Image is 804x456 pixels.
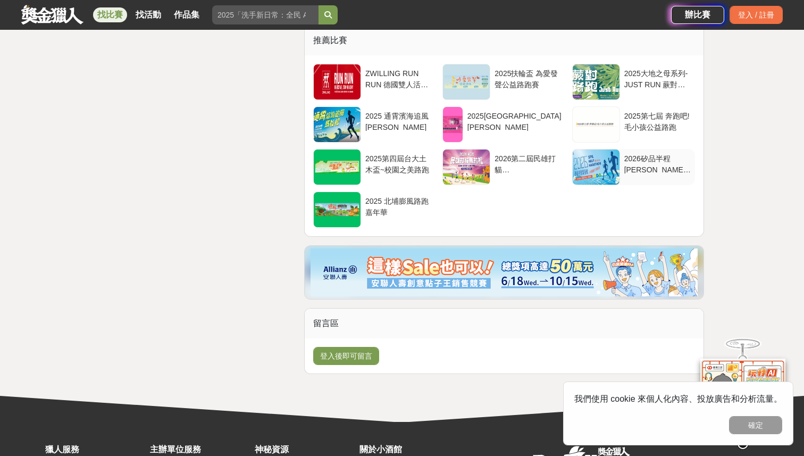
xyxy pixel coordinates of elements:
a: 2026矽品半程[PERSON_NAME]-乘風而行 奔向未來 [572,149,695,185]
img: d2146d9a-e6f6-4337-9592-8cefde37ba6b.png [700,353,785,424]
img: dcc59076-91c0-4acb-9c6b-a1d413182f46.png [311,248,698,296]
div: 2025大地之母系列-JUST RUN 蕨對路跑 奔出無限 蕨力不息 [624,68,691,88]
div: 留言區 [305,309,703,338]
div: 2025扶輪盃 為愛發聲公益路跑賽 [495,68,561,88]
a: 2026第二屆民雄打貓[PERSON_NAME] [442,149,565,185]
div: 關於小酒館 [359,443,459,456]
a: 2025第四屆台大土木盃~校園之美路跑 [313,149,436,185]
a: 2025第七屆 奔跑吧!毛小孩公益路跑 [572,106,695,143]
div: 2025第四屆台大土木盃~校園之美路跑 [365,153,432,173]
a: 辦比賽 [671,6,724,24]
div: ZWILLING RUN RUN 德國雙人活力路跑 [365,68,432,88]
div: 神秘資源 [255,443,354,456]
div: 獵人服務 [45,443,145,456]
a: 2025[GEOGRAPHIC_DATA][PERSON_NAME] [442,106,565,143]
span: 我們使用 cookie 來個人化內容、投放廣告和分析流量。 [574,394,782,403]
a: 2025扶輪盃 為愛發聲公益路跑賽 [442,64,565,100]
div: 主辦單位服務 [150,443,249,456]
button: 登入後即可留言 [313,347,379,365]
a: ZWILLING RUN RUN 德國雙人活力路跑 [313,64,436,100]
a: 2025 北埔膨風路跑嘉年華 [313,192,436,228]
div: 2025第七屆 奔跑吧!毛小孩公益路跑 [624,111,691,131]
a: 2025 通霄濱海追風[PERSON_NAME] [313,106,436,143]
a: 作品集 [170,7,204,22]
div: 2025[GEOGRAPHIC_DATA][PERSON_NAME] [467,111,562,131]
div: 登入 / 註冊 [730,6,783,24]
a: 找比賽 [93,7,127,22]
button: 確定 [729,416,782,434]
div: 2026矽品半程[PERSON_NAME]-乘風而行 奔向未來 [624,153,691,173]
div: 2025 通霄濱海追風[PERSON_NAME] [365,111,432,131]
div: 推薦比賽 [305,26,703,55]
a: 找活動 [131,7,165,22]
a: 2025大地之母系列-JUST RUN 蕨對路跑 奔出無限 蕨力不息 [572,64,695,100]
div: 2026第二屆民雄打貓[PERSON_NAME] [495,153,561,173]
div: 2025 北埔膨風路跑嘉年華 [365,196,432,216]
input: 2025「洗手新日常：全民 ALL IN」洗手歌全台徵選 [212,5,319,24]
